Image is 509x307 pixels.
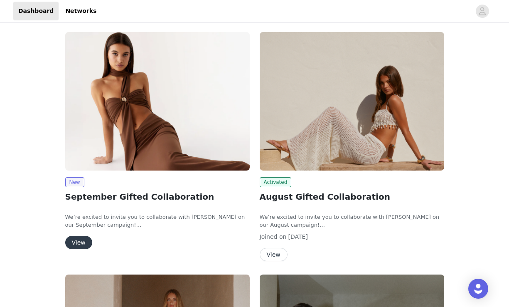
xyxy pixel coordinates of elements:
[65,191,250,203] h2: September Gifted Collaboration
[288,233,308,240] span: [DATE]
[65,177,84,187] span: New
[65,240,92,246] a: View
[13,2,59,20] a: Dashboard
[260,32,444,171] img: Peppermayo USA
[260,248,288,261] button: View
[60,2,101,20] a: Networks
[260,177,292,187] span: Activated
[260,191,444,203] h2: August Gifted Collaboration
[65,32,250,171] img: Peppermayo USA
[478,5,486,18] div: avatar
[260,233,287,240] span: Joined on
[65,213,250,229] p: We’re excited to invite you to collaborate with [PERSON_NAME] on our September campaign!
[65,236,92,249] button: View
[468,279,488,299] div: Open Intercom Messenger
[260,213,444,229] p: We’re excited to invite you to collaborate with [PERSON_NAME] on our August campaign!
[260,252,288,258] a: View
